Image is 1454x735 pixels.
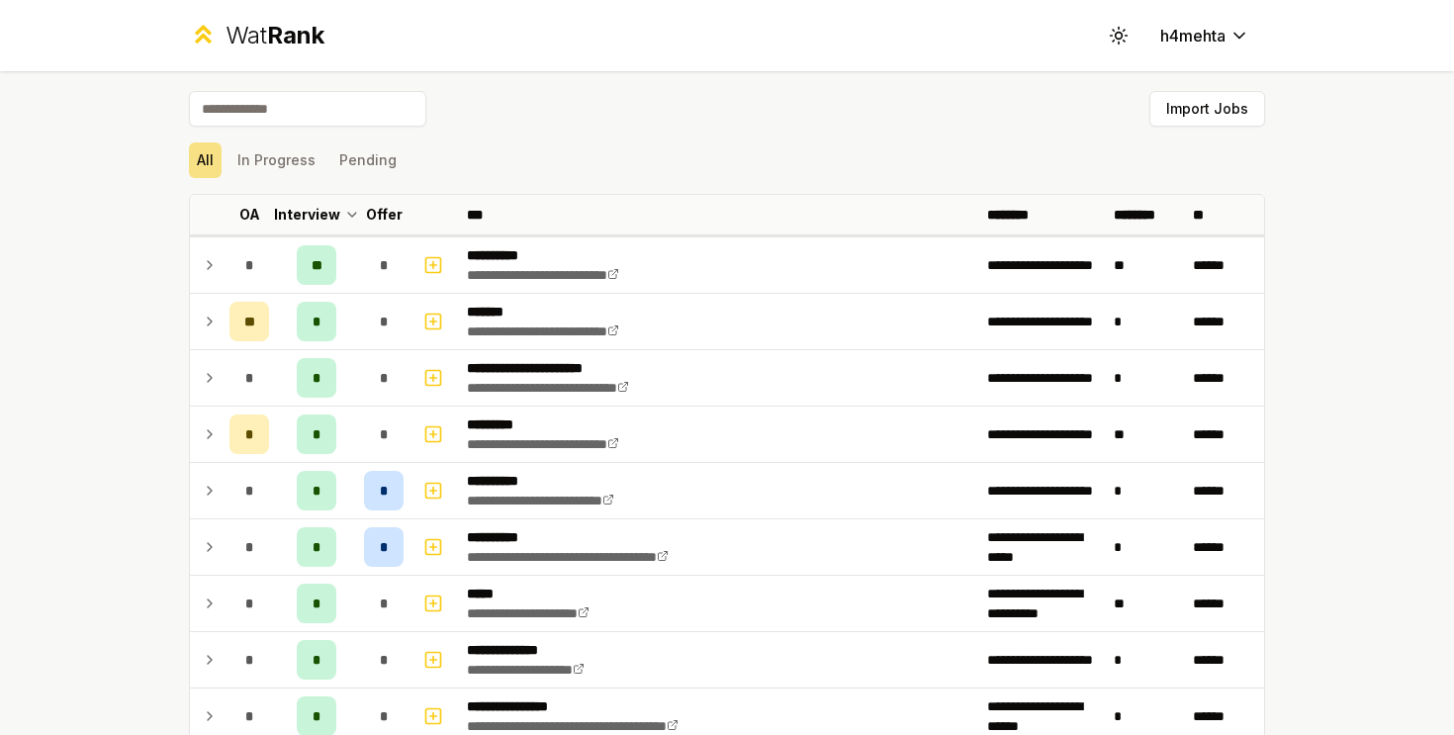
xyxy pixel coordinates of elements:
[189,20,324,51] a: WatRank
[366,205,403,225] p: Offer
[229,142,323,178] button: In Progress
[331,142,405,178] button: Pending
[1144,18,1265,53] button: h4mehta
[274,205,340,225] p: Interview
[1149,91,1265,127] button: Import Jobs
[239,205,260,225] p: OA
[1160,24,1226,47] span: h4mehta
[267,21,324,49] span: Rank
[226,20,324,51] div: Wat
[189,142,222,178] button: All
